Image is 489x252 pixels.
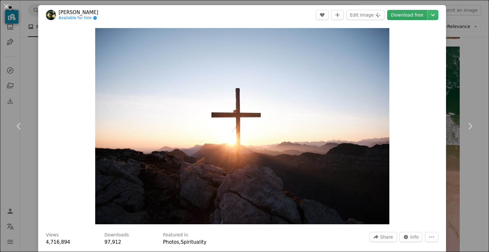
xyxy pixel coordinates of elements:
[346,10,385,20] button: Edit image
[163,239,179,245] a: Photos
[410,232,419,242] span: Info
[400,232,423,242] button: Stats about this image
[179,239,181,245] span: ,
[387,10,427,20] a: Download free
[104,232,129,238] h3: Downloads
[59,9,98,16] a: [PERSON_NAME]
[331,10,344,20] button: Add to Collection
[59,16,98,21] a: Available for hire
[104,239,121,245] span: 97,912
[425,232,438,242] button: More Actions
[46,10,56,20] img: Go to Yannick Pulver's profile
[95,28,389,224] img: brown cross on brown rock during daytime
[95,28,389,224] button: Zoom in on this image
[316,10,329,20] button: Like
[369,232,397,242] button: Share this image
[428,10,438,20] button: Choose download size
[380,232,393,242] span: Share
[181,239,206,245] a: Spirituality
[46,239,70,245] span: 4,716,894
[46,232,59,238] h3: Views
[451,96,489,157] a: Next
[163,232,188,238] h3: Featured in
